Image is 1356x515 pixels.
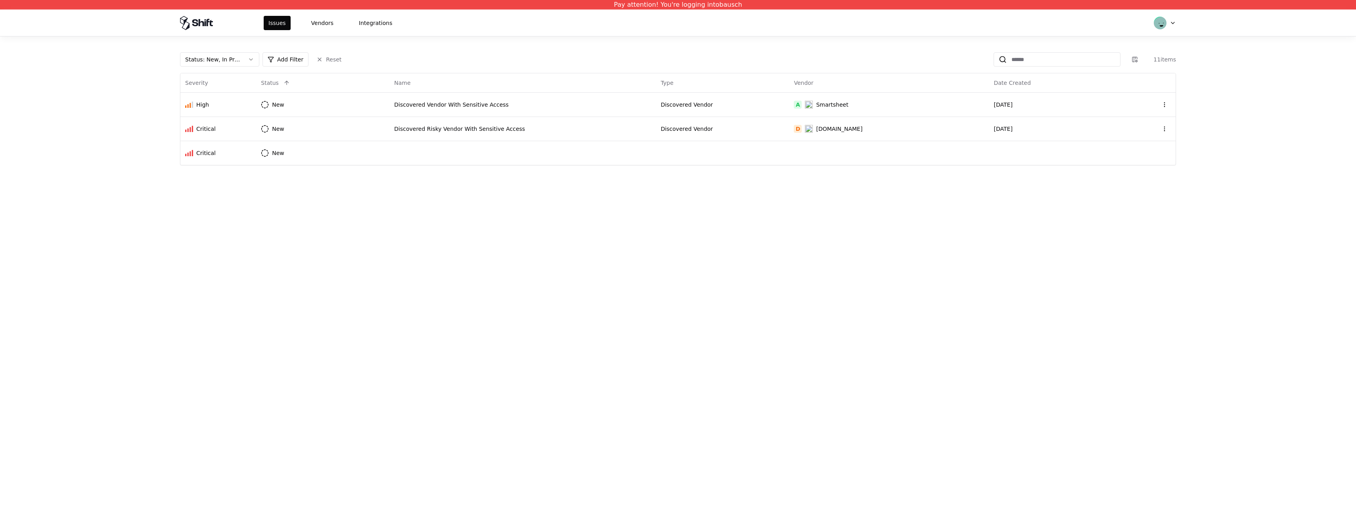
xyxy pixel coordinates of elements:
div: Status [261,79,279,87]
div: Date Created [994,79,1031,87]
button: New [261,98,299,112]
div: D [794,125,802,133]
div: Discovered Vendor [661,101,784,109]
button: Reset [312,52,346,67]
div: Critical [196,149,216,157]
button: New [261,146,284,160]
div: High [196,101,209,109]
div: New [272,101,284,109]
div: New [272,125,284,133]
div: 11 items [1144,56,1176,63]
div: A [794,101,802,109]
div: Smartsheet [816,101,848,109]
div: Name [394,79,410,87]
div: [DATE] [994,101,1118,109]
button: Integrations [354,16,397,30]
button: Issues [264,16,291,30]
div: Status : New, In Progress [185,56,241,63]
div: Severity [185,79,208,87]
div: Critical [196,125,216,133]
div: New [272,149,284,157]
div: [DATE] [994,125,1118,133]
img: Draw.io [805,125,813,133]
div: Discovered Risky Vendor With Sensitive Access [394,125,651,133]
button: Vendors [306,16,338,30]
div: [DOMAIN_NAME] [816,125,862,133]
div: Discovered Vendor [661,125,784,133]
div: Discovered Vendor With Sensitive Access [394,101,651,109]
button: New [261,122,299,136]
div: Type [661,79,673,87]
button: Add Filter [262,52,308,67]
img: Smartsheet [805,101,813,109]
div: Vendor [794,79,813,87]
